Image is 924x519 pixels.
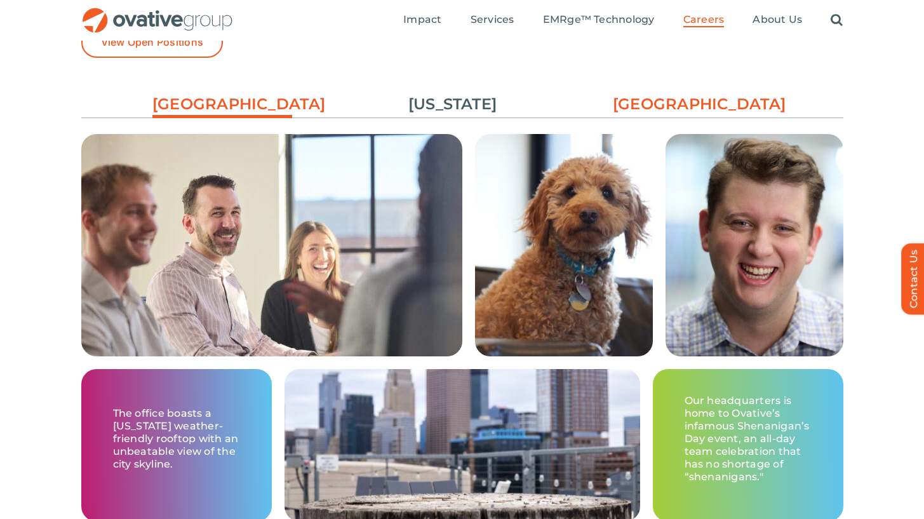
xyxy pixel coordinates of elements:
[543,13,655,26] span: EMRge™ Technology
[753,13,802,26] span: About Us
[403,13,441,27] a: Impact
[81,134,462,428] img: Careers – Minneapolis Grid 2
[831,13,843,27] a: Search
[113,407,240,471] p: The office boasts a [US_STATE] weather-friendly rooftop with an unbeatable view of the city skyline.
[683,13,725,27] a: Careers
[683,13,725,26] span: Careers
[81,87,843,121] ul: Post Filters
[613,93,753,115] a: [GEOGRAPHIC_DATA]
[666,134,843,356] img: Careers – Minneapolis Grid 3
[383,93,523,115] a: [US_STATE]
[685,394,812,483] p: Our headquarters is home to Ovative’s infamous Shenanigan’s Day event, an all-day team celebratio...
[543,13,655,27] a: EMRge™ Technology
[753,13,802,27] a: About Us
[81,6,234,18] a: OG_Full_horizontal_RGB
[471,13,514,27] a: Services
[475,134,653,356] img: Careers – Minneapolis Grid 4
[152,93,292,121] a: [GEOGRAPHIC_DATA]
[101,36,204,48] span: View Open Positions
[403,13,441,26] span: Impact
[81,27,224,58] a: View Open Positions
[471,13,514,26] span: Services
